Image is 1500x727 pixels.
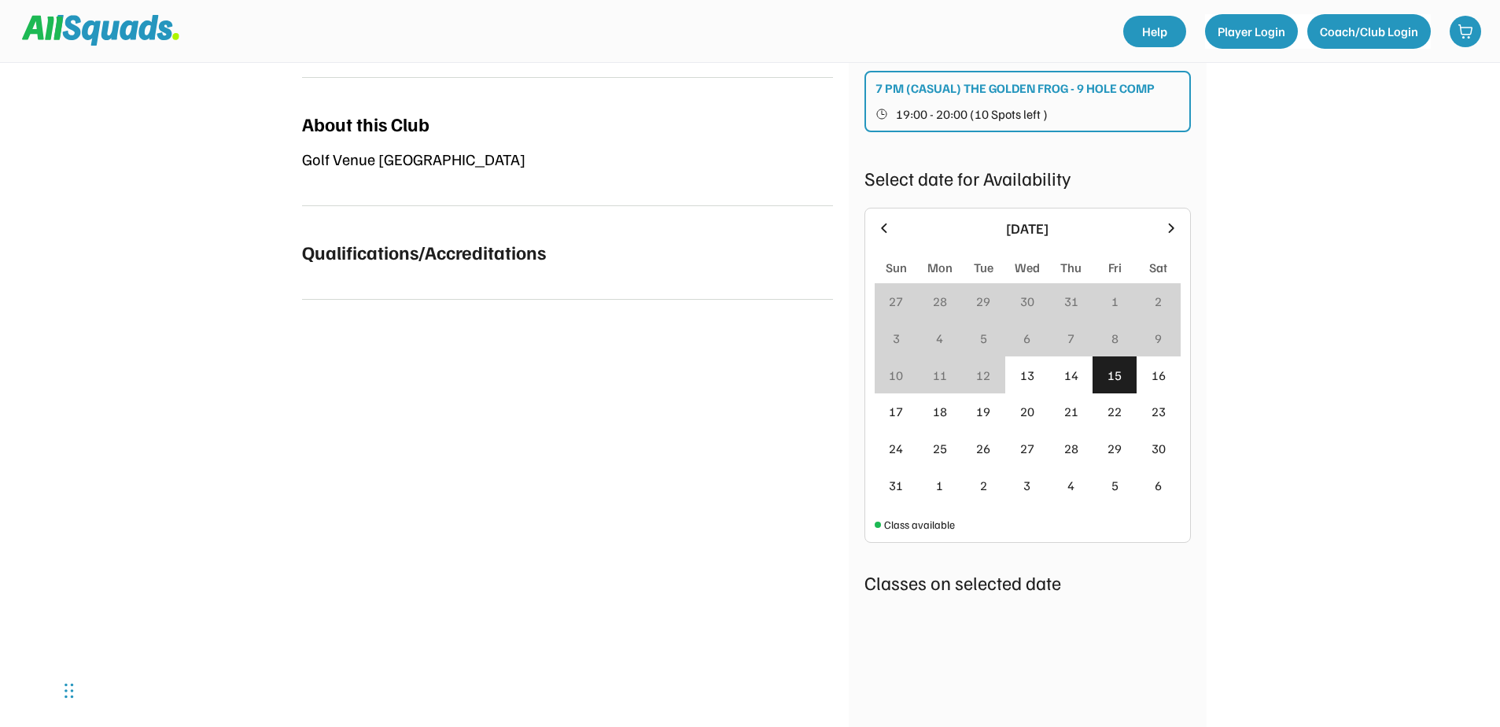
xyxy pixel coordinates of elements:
div: 3 [893,329,900,348]
button: Coach/Club Login [1307,14,1431,49]
div: 3 [1023,476,1030,495]
div: Fri [1108,258,1122,277]
div: 13 [1020,366,1034,385]
div: Tue [974,258,993,277]
img: Squad%20Logo.svg [22,15,179,45]
button: Player Login [1205,14,1298,49]
div: 21 [1064,402,1078,421]
div: [DATE] [901,218,1154,239]
div: 5 [1111,476,1119,495]
div: 28 [1064,439,1078,458]
div: 2 [1155,292,1162,311]
div: 2 [980,476,987,495]
div: 14 [1064,366,1078,385]
div: 25 [933,439,947,458]
div: 4 [936,329,943,348]
div: Sun [886,258,907,277]
div: Golf Venue [GEOGRAPHIC_DATA] [302,147,833,171]
div: 29 [1107,439,1122,458]
div: 1 [936,476,943,495]
div: 28 [933,292,947,311]
img: shopping-cart-01%20%281%29.svg [1458,24,1473,39]
div: 19 [976,402,990,421]
div: About this Club [302,109,429,138]
div: 30 [1020,292,1034,311]
div: 7 [1067,329,1074,348]
div: 9 [1155,329,1162,348]
div: 8 [1111,329,1119,348]
div: 16 [1152,366,1166,385]
div: 1 [1111,292,1119,311]
div: Sat [1149,258,1167,277]
div: Wed [1015,258,1040,277]
div: 4 [1067,476,1074,495]
div: Select date for Availability [864,164,1191,192]
div: 15 [1107,366,1122,385]
div: 10 [889,366,903,385]
div: 11 [933,366,947,385]
div: 6 [1155,476,1162,495]
div: 22 [1107,402,1122,421]
div: 30 [1152,439,1166,458]
div: Mon [927,258,953,277]
div: 18 [933,402,947,421]
div: Qualifications/Accreditations [302,238,546,266]
button: 19:00 - 20:00 (10 Spots left ) [875,104,1181,124]
div: 5 [980,329,987,348]
div: 31 [1064,292,1078,311]
div: 17 [889,402,903,421]
div: 26 [976,439,990,458]
div: 20 [1020,402,1034,421]
a: Help [1123,16,1186,47]
div: 29 [976,292,990,311]
div: 27 [889,292,903,311]
div: 7 PM (CASUAL) THE GOLDEN FROG - 9 HOLE COMP [875,79,1155,98]
div: 27 [1020,439,1034,458]
div: Thu [1060,258,1082,277]
div: 6 [1023,329,1030,348]
div: 23 [1152,402,1166,421]
div: 31 [889,476,903,495]
span: 19:00 - 20:00 (10 Spots left ) [896,108,1048,120]
div: 24 [889,439,903,458]
div: Classes on selected date [864,568,1191,596]
div: 12 [976,366,990,385]
div: Class available [884,516,955,533]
